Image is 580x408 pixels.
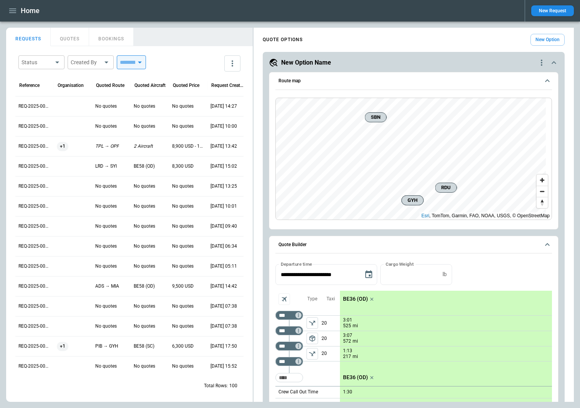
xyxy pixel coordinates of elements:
span: GYH [405,197,420,204]
p: 09/08/2025 14:27 [210,103,237,110]
p: REQ-2025-000270 [18,103,51,110]
p: TPL → OPF [95,143,119,150]
p: 08/29/2025 09:40 [210,223,237,230]
p: 08/26/2025 07:38 [210,303,237,310]
p: REQ-2025-000258 [18,343,51,350]
p: 20 [321,316,340,331]
p: 20 [321,331,340,346]
button: New Request [531,5,574,16]
p: 08/26/2025 14:42 [210,283,237,290]
button: Reset bearing to north [537,197,548,208]
button: New Option Namequote-option-actions [269,58,558,67]
button: QUOTES [51,28,89,46]
p: 08/22/2025 17:50 [210,343,237,350]
p: mi [353,353,358,360]
div: Reference [19,83,40,88]
p: 3:07 [343,333,352,338]
p: No quotes [172,183,194,190]
p: No quotes [95,203,117,210]
p: REQ-2025-000264 [18,223,51,230]
div: Too short [275,326,303,335]
p: No quotes [172,363,194,370]
p: 3:01 [343,317,352,323]
p: REQ-2025-000265 [18,203,51,210]
p: 572 [343,338,351,345]
p: No quotes [172,303,194,310]
p: BE58 (OD) [134,283,155,290]
p: Total Flight Time [278,401,313,408]
button: left aligned [307,317,318,329]
div: Quoted Price [173,83,199,88]
button: Zoom in [537,175,548,186]
button: left aligned [307,348,318,360]
p: No quotes [172,243,194,250]
p: 09/05/2025 10:00 [210,123,237,130]
p: REQ-2025-000268 [18,143,51,150]
p: No quotes [134,323,155,330]
p: No quotes [134,223,155,230]
p: No quotes [134,183,155,190]
p: 6,300 USD [172,343,194,350]
p: mi [353,338,358,345]
p: BE36 (OD) [343,374,368,381]
button: Route map [275,72,552,90]
p: 8,900 USD - 10,200 USD [172,143,204,150]
p: 08/22/2025 15:52 [210,363,237,370]
span: RDU [438,184,453,192]
p: No quotes [95,243,117,250]
button: REQUESTS [6,28,51,46]
p: 525 [343,323,351,329]
div: Too short [275,373,303,382]
p: REQ-2025-000267 [18,163,51,170]
h4: QUOTE OPTIONS [263,38,303,42]
span: Type of sector [307,317,318,329]
p: 08/27/2025 05:11 [210,263,237,270]
div: Route map [275,98,552,220]
a: Esri [421,213,429,218]
p: No quotes [95,103,117,110]
button: left aligned [307,333,318,344]
p: No quotes [134,363,155,370]
div: , TomTom, Garmin, FAO, NOAA, USGS, © OpenStreetMap [421,212,550,220]
span: SBN [368,113,383,121]
div: Organisation [58,83,84,88]
button: New Option [530,34,565,46]
p: 20 [321,346,340,361]
span: +1 [57,137,68,156]
p: 7:21 [343,401,352,407]
p: 09/03/2025 10:01 [210,203,237,210]
button: more [224,55,240,72]
p: REQ-2025-000263 [18,243,51,250]
p: No quotes [95,303,117,310]
span: Type of sector [307,333,318,344]
p: No quotes [172,223,194,230]
p: No quotes [95,263,117,270]
label: Departure time [281,261,312,267]
p: No quotes [172,123,194,130]
p: REQ-2025-000261 [18,283,51,290]
button: Zoom out [537,186,548,197]
button: Choose date, selected date is Sep 10, 2025 [361,267,376,282]
p: mi [353,323,358,329]
button: BOOKINGS [89,28,134,46]
p: REQ-2025-000262 [18,263,51,270]
span: +1 [57,336,68,356]
p: No quotes [134,243,155,250]
p: No quotes [134,103,155,110]
div: Not found [275,311,303,320]
span: Type of sector [307,348,318,360]
div: Quoted Aircraft [134,83,166,88]
p: 100 [229,383,237,389]
p: Total Rows: [204,383,228,389]
p: REQ-2025-000257 [18,363,51,370]
div: Created By [71,58,101,66]
p: 08/27/2025 06:34 [210,243,237,250]
p: No quotes [134,123,155,130]
p: REQ-2025-000266 [18,183,51,190]
p: BE36 (OD) [343,296,368,302]
p: 8,300 USD [172,163,194,170]
span: Aircraft selection [278,293,290,305]
p: 1:13 [343,348,352,354]
p: No quotes [172,203,194,210]
p: REQ-2025-000259 [18,323,51,330]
